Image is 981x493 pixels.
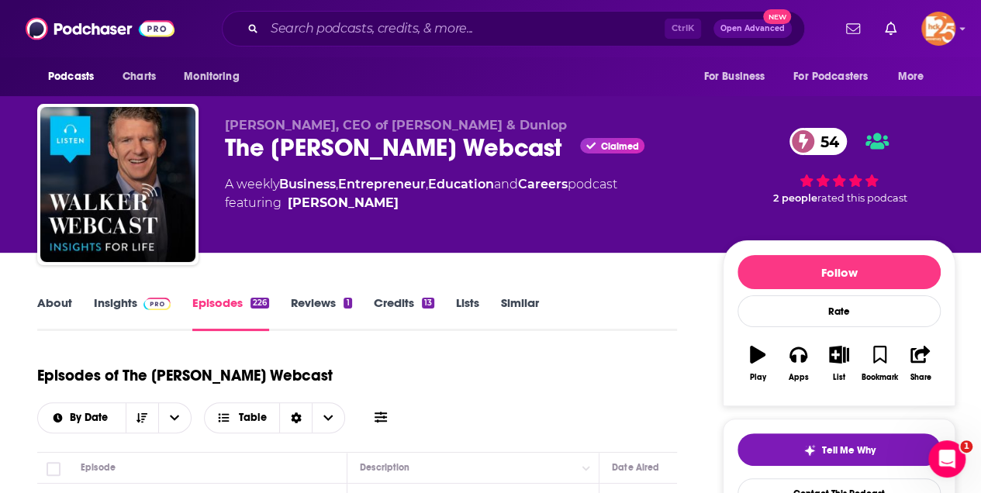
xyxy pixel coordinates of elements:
a: Entrepreneur [338,177,426,191]
div: 13 [422,298,434,309]
img: Podchaser - Follow, Share and Rate Podcasts [26,14,174,43]
div: Episode [81,458,116,477]
img: The Walker Webcast [40,107,195,262]
button: open menu [158,403,191,433]
div: Apps [789,373,809,382]
span: More [898,66,924,88]
a: Careers [518,177,568,191]
span: rated this podcast [817,192,907,204]
span: featuring [225,194,617,212]
button: List [819,336,859,391]
a: Lists [456,295,479,331]
span: By Date [70,412,113,423]
span: Tell Me Why [822,444,876,457]
div: 226 [250,298,269,309]
button: tell me why sparkleTell Me Why [737,433,941,466]
button: Show profile menu [921,12,955,46]
div: Date Aired [612,458,659,477]
span: Claimed [600,143,638,150]
a: Episodes226 [192,295,269,331]
img: User Profile [921,12,955,46]
span: Logged in as kerrifulks [921,12,955,46]
img: Podchaser Pro [143,298,171,310]
div: Sort Direction [279,403,312,433]
span: 2 people [773,192,817,204]
div: Share [910,373,931,382]
span: New [763,9,791,24]
button: Sort Direction [126,403,158,433]
span: , [336,177,338,191]
div: Play [750,373,766,382]
div: 54 2 peoplerated this podcast [723,118,955,214]
div: 1 [344,298,351,309]
span: , [426,177,428,191]
div: A weekly podcast [225,175,617,212]
span: Monitoring [184,66,239,88]
span: Charts [123,66,156,88]
a: Business [279,177,336,191]
button: open menu [783,62,890,91]
a: Show notifications dropdown [840,16,866,42]
button: open menu [173,62,259,91]
div: List [833,373,845,382]
a: About [37,295,72,331]
button: Choose View [204,402,346,433]
button: open menu [693,62,784,91]
div: Bookmark [862,373,898,382]
span: 54 [805,128,847,155]
a: Show notifications dropdown [879,16,903,42]
a: Credits13 [374,295,434,331]
button: Column Actions [577,459,596,477]
span: Ctrl K [665,19,701,39]
iframe: Intercom live chat [928,440,965,477]
span: For Business [703,66,765,88]
span: For Podcasters [793,66,868,88]
button: Apps [778,336,818,391]
button: open menu [887,62,944,91]
a: Charts [112,62,165,91]
a: InsightsPodchaser Pro [94,295,171,331]
a: 54 [789,128,847,155]
button: open menu [37,62,114,91]
img: tell me why sparkle [803,444,816,457]
div: Description [360,458,409,477]
h1: Episodes of The [PERSON_NAME] Webcast [37,366,333,385]
button: Play [737,336,778,391]
span: Table [239,412,267,423]
span: Open Advanced [720,25,785,33]
span: 1 [960,440,972,453]
button: Follow [737,255,941,289]
button: Bookmark [859,336,900,391]
span: and [494,177,518,191]
span: Podcasts [48,66,94,88]
span: [PERSON_NAME], CEO of [PERSON_NAME] & Dunlop [225,118,567,133]
a: Willy Walker [288,194,399,212]
button: Share [900,336,941,391]
input: Search podcasts, credits, & more... [264,16,665,41]
a: Reviews1 [291,295,351,331]
button: Open AdvancedNew [713,19,792,38]
a: Similar [501,295,539,331]
a: Education [428,177,494,191]
button: open menu [38,412,126,423]
div: Search podcasts, credits, & more... [222,11,805,47]
div: Rate [737,295,941,327]
h2: Choose List sort [37,402,192,433]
